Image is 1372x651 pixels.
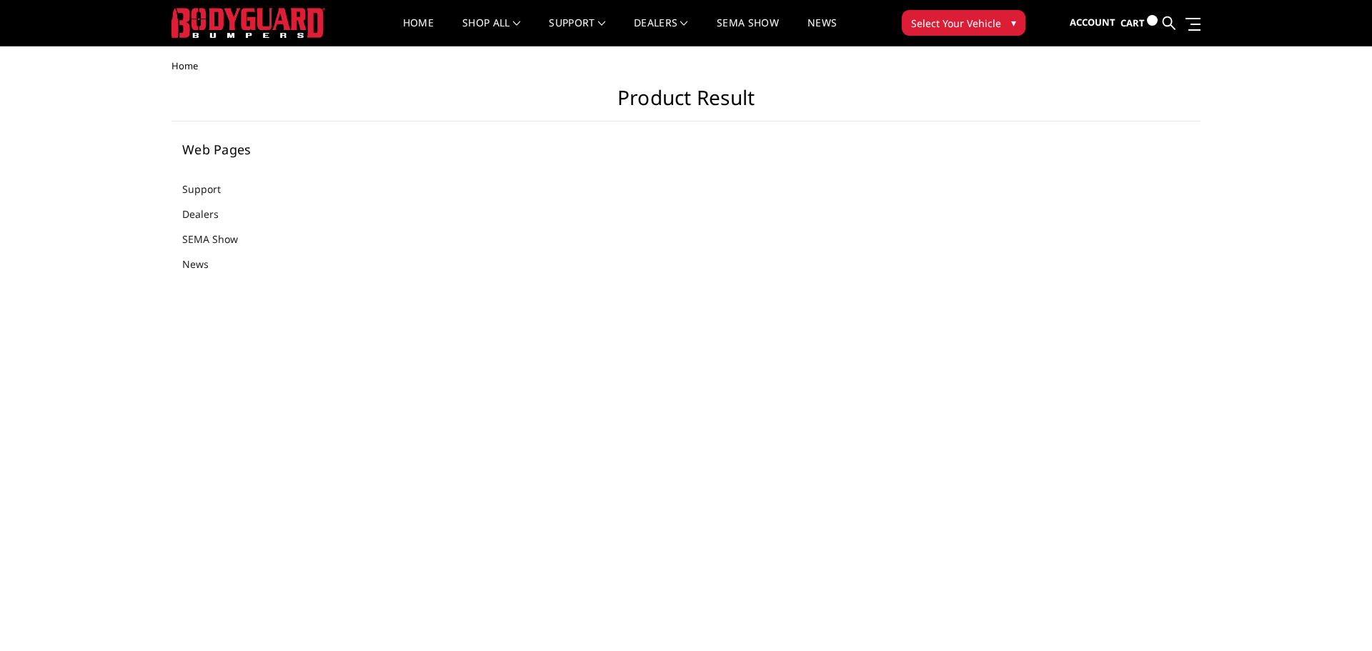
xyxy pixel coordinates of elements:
[1120,16,1145,29] span: Cart
[171,59,198,72] span: Home
[171,86,1200,121] h1: Product Result
[182,232,256,247] a: SEMA Show
[807,18,837,46] a: News
[717,18,779,46] a: SEMA Show
[171,8,325,38] img: BODYGUARD BUMPERS
[549,18,605,46] a: Support
[182,143,357,156] h5: Web Pages
[462,18,520,46] a: shop all
[182,257,227,272] a: News
[902,10,1025,36] button: Select Your Vehicle
[1120,4,1158,43] a: Cart
[634,18,688,46] a: Dealers
[403,18,434,46] a: Home
[1070,16,1115,29] span: Account
[182,182,239,197] a: Support
[911,16,1001,31] span: Select Your Vehicle
[1011,15,1016,30] span: ▾
[1070,4,1115,42] a: Account
[182,207,237,222] a: Dealers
